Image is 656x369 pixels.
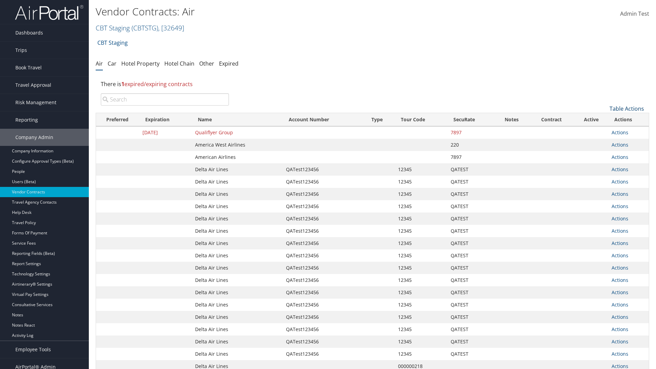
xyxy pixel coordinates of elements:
[158,23,184,32] span: , [ 32649 ]
[447,336,495,348] td: QATEST
[612,264,628,271] a: Actions
[447,249,495,262] td: QATEST
[15,129,53,146] span: Company Admin
[192,188,283,200] td: Delta Air Lines
[132,23,158,32] span: ( CBTSTG )
[192,249,283,262] td: Delta Air Lines
[283,163,365,176] td: QATest123456
[283,113,365,126] th: Account Number: activate to sort column ascending
[192,176,283,188] td: Delta Air Lines
[192,286,283,299] td: Delta Air Lines
[192,139,283,151] td: America West Airlines
[612,252,628,259] a: Actions
[447,139,495,151] td: 220
[192,262,283,274] td: Delta Air Lines
[15,94,56,111] span: Risk Management
[192,213,283,225] td: Delta Air Lines
[395,213,447,225] td: 12345
[283,299,365,311] td: QATest123456
[283,188,365,200] td: QATest123456
[395,286,447,299] td: 12345
[447,348,495,360] td: QATEST
[447,323,495,336] td: QATEST
[192,311,283,323] td: Delta Air Lines
[283,249,365,262] td: QATest123456
[101,93,229,106] input: Search
[121,80,193,88] span: expired/expiring contracts
[612,338,628,345] a: Actions
[108,60,117,67] a: Car
[192,274,283,286] td: Delta Air Lines
[96,60,103,67] a: Air
[612,191,628,197] a: Actions
[529,113,574,126] th: Contract: activate to sort column ascending
[395,225,447,237] td: 12345
[608,113,649,126] th: Actions
[96,75,649,93] div: There is
[447,311,495,323] td: QATEST
[96,4,465,19] h1: Vendor Contracts: Air
[121,80,124,88] strong: 1
[15,111,38,128] span: Reporting
[96,113,139,126] th: Preferred: activate to sort column ascending
[620,10,649,17] span: Admin Test
[283,336,365,348] td: QATest123456
[15,77,51,94] span: Travel Approval
[283,213,365,225] td: QATest123456
[612,141,628,148] a: Actions
[447,126,495,139] td: 7897
[395,176,447,188] td: 12345
[395,336,447,348] td: 12345
[395,237,447,249] td: 12345
[447,151,495,163] td: 7897
[96,23,184,32] a: CBT Staging
[395,200,447,213] td: 12345
[395,262,447,274] td: 12345
[219,60,238,67] a: Expired
[192,237,283,249] td: Delta Air Lines
[395,188,447,200] td: 12345
[97,36,128,50] a: CBT Staging
[395,249,447,262] td: 12345
[612,301,628,308] a: Actions
[283,323,365,336] td: QATest123456
[447,213,495,225] td: QATEST
[15,24,43,41] span: Dashboards
[121,60,160,67] a: Hotel Property
[495,113,529,126] th: Notes: activate to sort column ascending
[192,299,283,311] td: Delta Air Lines
[447,163,495,176] td: QATEST
[395,163,447,176] td: 12345
[612,351,628,357] a: Actions
[447,274,495,286] td: QATEST
[612,203,628,209] a: Actions
[395,348,447,360] td: 12345
[447,262,495,274] td: QATEST
[365,113,395,126] th: Type: activate to sort column ascending
[192,151,283,163] td: American Airlines
[612,215,628,222] a: Actions
[447,286,495,299] td: QATEST
[612,154,628,160] a: Actions
[283,274,365,286] td: QATest123456
[447,225,495,237] td: QATEST
[192,126,283,139] td: Qualiflyer Group
[610,105,644,112] a: Table Actions
[192,348,283,360] td: Delta Air Lines
[192,225,283,237] td: Delta Air Lines
[395,299,447,311] td: 12345
[164,60,194,67] a: Hotel Chain
[612,326,628,332] a: Actions
[574,113,608,126] th: Active: activate to sort column ascending
[612,228,628,234] a: Actions
[447,188,495,200] td: QATEST
[612,166,628,173] a: Actions
[283,237,365,249] td: QATest123456
[192,336,283,348] td: Delta Air Lines
[15,42,27,59] span: Trips
[612,289,628,296] a: Actions
[15,4,83,20] img: airportal-logo.png
[612,240,628,246] a: Actions
[199,60,214,67] a: Other
[283,311,365,323] td: QATest123456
